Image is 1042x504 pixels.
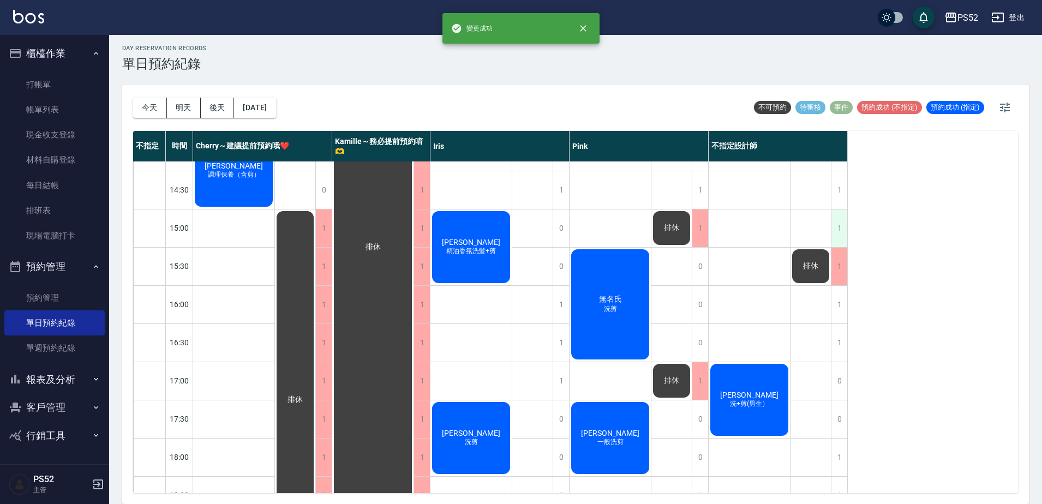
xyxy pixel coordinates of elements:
[414,362,430,400] div: 1
[315,400,332,438] div: 1
[692,324,708,362] div: 0
[553,171,569,209] div: 1
[4,285,105,310] a: 預約管理
[444,247,498,256] span: 精油香氛洗髮+剪
[728,399,771,409] span: 洗+剪(男生）
[553,362,569,400] div: 1
[315,324,332,362] div: 1
[4,72,105,97] a: 打帳單
[692,286,708,323] div: 0
[315,171,332,209] div: 0
[940,7,983,29] button: PS52
[166,209,193,247] div: 15:00
[463,437,480,447] span: 洗剪
[4,223,105,248] a: 現場電腦打卡
[692,439,708,476] div: 0
[315,248,332,285] div: 1
[831,171,847,209] div: 1
[831,362,847,400] div: 0
[167,98,201,118] button: 明天
[4,365,105,394] button: 報表及分析
[332,131,430,161] div: Kamille～務必提前預約唷🫶
[692,248,708,285] div: 0
[602,304,619,314] span: 洗剪
[913,7,935,28] button: save
[193,131,332,161] div: Cherry～建議提前預約哦❤️
[414,171,430,209] div: 1
[166,400,193,438] div: 17:30
[13,10,44,23] img: Logo
[122,56,207,71] h3: 單日預約紀錄
[579,429,642,437] span: [PERSON_NAME]
[553,248,569,285] div: 0
[662,223,681,233] span: 排休
[571,16,595,40] button: close
[4,97,105,122] a: 帳單列表
[133,98,167,118] button: 今天
[440,429,502,437] span: [PERSON_NAME]
[4,122,105,147] a: 現金收支登錄
[4,39,105,68] button: 櫃檯作業
[414,248,430,285] div: 1
[570,131,709,161] div: Pink
[202,161,265,170] span: [PERSON_NAME]
[315,439,332,476] div: 1
[4,253,105,281] button: 預約管理
[414,400,430,438] div: 1
[692,171,708,209] div: 1
[315,286,332,323] div: 1
[795,103,825,112] span: 待審核
[285,395,305,405] span: 排休
[33,474,89,485] h5: PS52
[4,335,105,361] a: 單週預約紀錄
[166,171,193,209] div: 14:30
[414,286,430,323] div: 1
[122,45,207,52] h2: day Reservation records
[4,422,105,450] button: 行銷工具
[553,286,569,323] div: 1
[440,238,502,247] span: [PERSON_NAME]
[754,103,791,112] span: 不可預約
[414,439,430,476] div: 1
[597,295,624,304] span: 無名氏
[414,324,430,362] div: 1
[166,438,193,476] div: 18:00
[33,485,89,495] p: 主管
[166,285,193,323] div: 16:00
[718,391,781,399] span: [PERSON_NAME]
[451,23,493,34] span: 變更成功
[553,439,569,476] div: 0
[831,286,847,323] div: 1
[831,209,847,247] div: 1
[201,98,235,118] button: 後天
[831,400,847,438] div: 0
[957,11,978,25] div: PS52
[430,131,570,161] div: Iris
[801,261,821,271] span: 排休
[831,324,847,362] div: 1
[315,362,332,400] div: 1
[166,131,193,161] div: 時間
[206,170,262,179] span: 調理保養（含剪）
[4,198,105,223] a: 排班表
[553,209,569,247] div: 0
[831,439,847,476] div: 1
[595,437,626,447] span: 一般洗剪
[830,103,853,112] span: 事件
[926,103,984,112] span: 預約成功 (指定)
[4,310,105,335] a: 單日預約紀錄
[831,248,847,285] div: 1
[4,173,105,198] a: 每日結帳
[166,362,193,400] div: 17:00
[553,324,569,362] div: 1
[414,209,430,247] div: 1
[9,473,31,495] img: Person
[4,147,105,172] a: 材料自購登錄
[857,103,922,112] span: 預約成功 (不指定)
[692,209,708,247] div: 1
[987,8,1029,28] button: 登出
[166,323,193,362] div: 16:30
[662,376,681,386] span: 排休
[709,131,848,161] div: 不指定設計師
[4,393,105,422] button: 客戶管理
